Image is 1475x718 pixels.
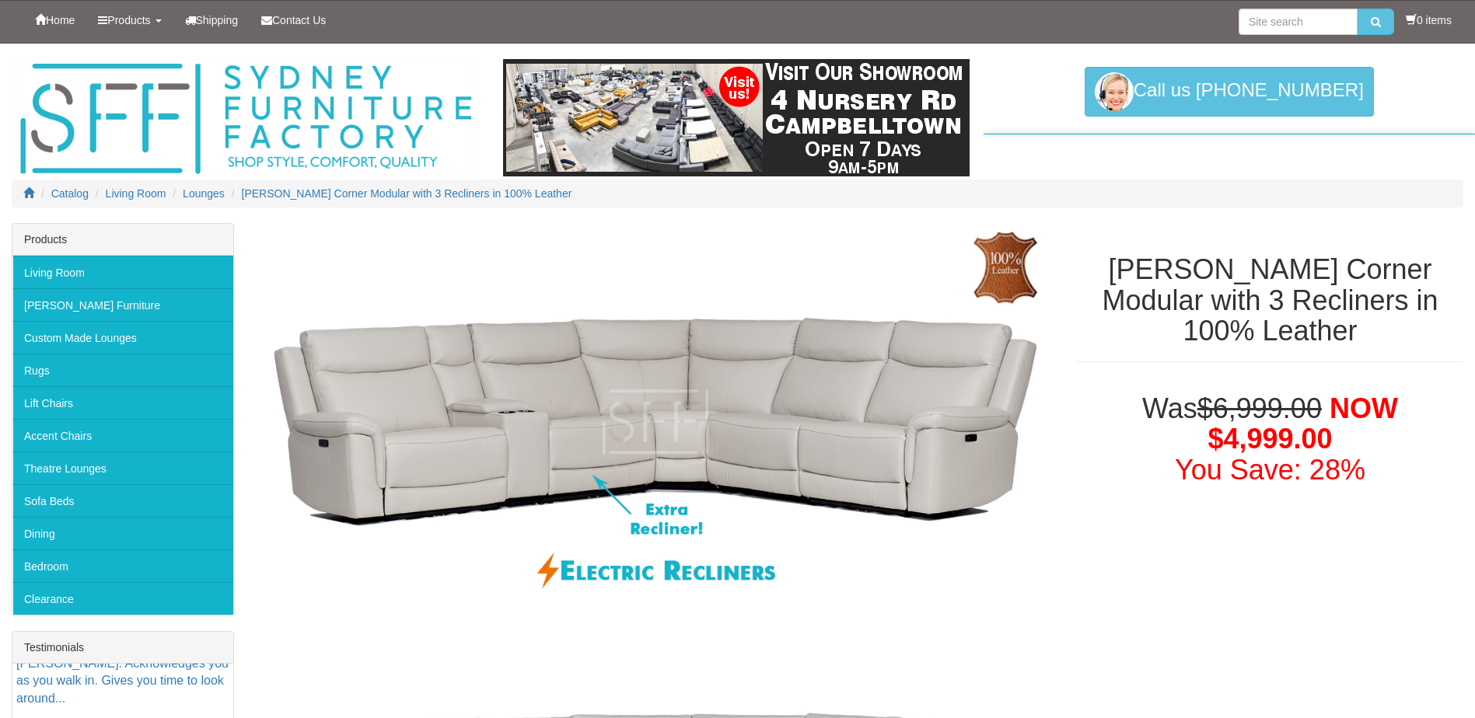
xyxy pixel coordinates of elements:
li: 0 items [1406,12,1452,28]
a: Home [23,1,86,40]
a: [PERSON_NAME] Corner Modular with 3 Recliners in 100% Leather [242,187,572,200]
div: Testimonials [12,632,233,664]
span: Products [107,14,150,26]
a: [PERSON_NAME] Furniture [12,288,233,321]
input: Site search [1239,9,1358,35]
a: Sofa Beds [12,484,233,517]
span: Contact Us [272,14,326,26]
a: Clearance [12,582,233,615]
a: Theatre Lounges [12,451,233,484]
a: Lounges [183,187,225,200]
span: Shipping [196,14,239,26]
a: Shipping [173,1,250,40]
h1: Was [1077,393,1463,486]
a: Bedroom [12,549,233,582]
a: Lift Chairs [12,386,233,419]
font: You Save: 28% [1175,454,1365,486]
a: Contact Us [250,1,337,40]
a: Living Room [106,187,166,200]
a: Living Room [12,256,233,288]
img: Sydney Furniture Factory [12,59,479,179]
div: Products [12,224,233,256]
a: Products [86,1,173,40]
del: $6,999.00 [1197,392,1322,424]
a: Custom Made Lounges [12,321,233,354]
span: NOW $4,999.00 [1208,392,1397,455]
a: Dining [12,517,233,549]
span: Home [46,14,75,26]
a: Rugs [12,354,233,386]
a: Accent Chairs [12,419,233,451]
a: Catalog [51,187,89,200]
h1: [PERSON_NAME] Corner Modular with 3 Recliners in 100% Leather [1077,254,1463,347]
